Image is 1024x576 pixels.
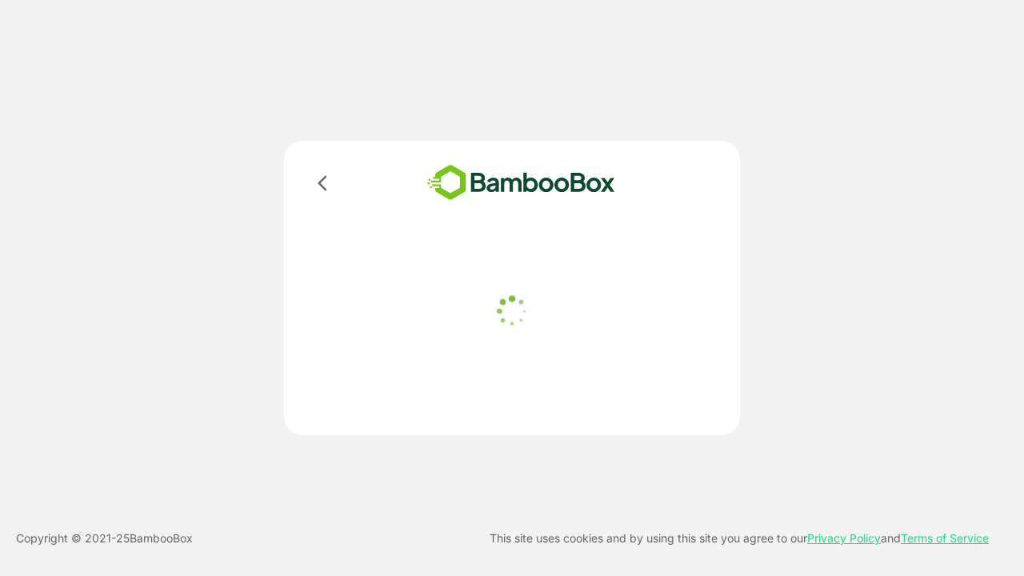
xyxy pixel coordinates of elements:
img: loader [492,291,532,331]
p: Copyright © 2021- 25 BambooBox [16,529,193,548]
a: Terms of Service [901,531,989,545]
a: Privacy Policy [807,531,881,545]
img: bamboobox [404,160,638,206]
p: This site uses cookies and by using this site you agree to our and [490,529,989,548]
